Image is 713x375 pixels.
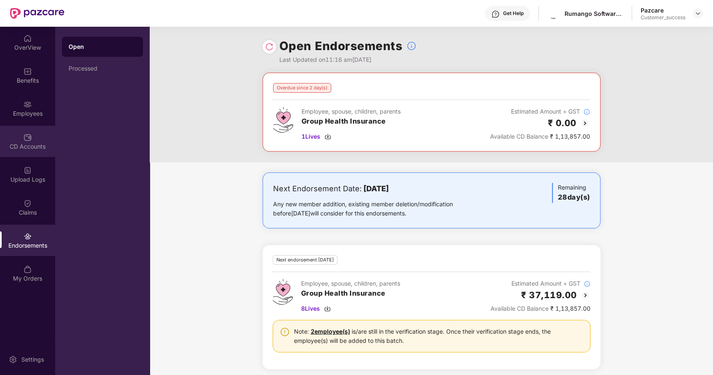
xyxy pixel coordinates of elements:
h1: Open Endorsements [279,37,403,55]
img: svg+xml;base64,PHN2ZyBpZD0iSW5mb18tXzMyeDMyIiBkYXRhLW5hbWU9IkluZm8gLSAzMngzMiIgeG1sbnM9Imh0dHA6Ly... [583,109,590,115]
span: Available CD Balance [490,133,548,140]
img: svg+xml;base64,PHN2ZyBpZD0iTXlfT3JkZXJzIiBkYXRhLW5hbWU9Ik15IE9yZGVycyIgeG1sbnM9Imh0dHA6Ly93d3cudz... [23,265,32,274]
img: svg+xml;base64,PHN2ZyBpZD0iRW5kb3JzZW1lbnRzIiB4bWxucz0iaHR0cDovL3d3dy53My5vcmcvMjAwMC9zdmciIHdpZH... [23,232,32,241]
span: 1 Lives [302,132,320,141]
img: svg+xml;base64,PHN2ZyBpZD0iQmVuZWZpdHMiIHhtbG5zPSJodHRwOi8vd3d3LnczLm9yZy8yMDAwL3N2ZyIgd2lkdGg9Ij... [23,67,32,76]
img: svg+xml;base64,PHN2ZyBpZD0iQmFjay0yMHgyMCIgeG1sbnM9Imh0dHA6Ly93d3cudzMub3JnLzIwMDAvc3ZnIiB3aWR0aD... [580,118,590,128]
div: Any new member addition, existing member deletion/modification before [DATE] will consider for th... [273,200,479,218]
img: svg+xml;base64,PHN2ZyBpZD0iVXBsb2FkX0xvZ3MiIGRhdGEtbmFtZT0iVXBsb2FkIExvZ3MiIHhtbG5zPSJodHRwOi8vd3... [23,166,32,175]
img: svg+xml;base64,PHN2ZyBpZD0iU2V0dGluZy0yMHgyMCIgeG1sbnM9Imh0dHA6Ly93d3cudzMub3JnLzIwMDAvc3ZnIiB3aW... [9,355,17,364]
div: Settings [19,355,46,364]
div: Customer_success [641,14,685,21]
img: svg+xml;base64,PHN2ZyBpZD0iSGVscC0zMngzMiIgeG1sbnM9Imh0dHA6Ly93d3cudzMub3JnLzIwMDAvc3ZnIiB3aWR0aD... [491,10,500,18]
img: svg+xml;base64,PHN2ZyBpZD0iUmVsb2FkLTMyeDMyIiB4bWxucz0iaHR0cDovL3d3dy53My5vcmcvMjAwMC9zdmciIHdpZH... [265,43,273,51]
img: nehish%20logo.png [549,8,561,20]
div: Next Endorsement Date: [273,183,479,195]
div: Next endorsement [DATE] [273,255,337,265]
div: Remaining [552,183,590,203]
span: 8 Lives [301,304,320,313]
div: Estimated Amount + GST [491,279,590,288]
div: Open [69,43,136,51]
img: svg+xml;base64,PHN2ZyBpZD0iV2FybmluZ18tXzI0eDI0IiBkYXRhLW5hbWU9Ildhcm5pbmcgLSAyNHgyNCIgeG1sbnM9Im... [280,327,290,337]
h3: Group Health Insurance [302,116,401,127]
div: Pazcare [641,6,685,14]
h2: ₹ 37,119.00 [521,288,577,302]
img: svg+xml;base64,PHN2ZyB4bWxucz0iaHR0cDovL3d3dy53My5vcmcvMjAwMC9zdmciIHdpZHRoPSI0Ny43MTQiIGhlaWdodD... [273,107,293,133]
img: svg+xml;base64,PHN2ZyB4bWxucz0iaHR0cDovL3d3dy53My5vcmcvMjAwMC9zdmciIHdpZHRoPSI0Ny43MTQiIGhlaWdodD... [273,279,293,305]
img: svg+xml;base64,PHN2ZyBpZD0iRG93bmxvYWQtMzJ4MzIiIHhtbG5zPSJodHRwOi8vd3d3LnczLm9yZy8yMDAwL3N2ZyIgd2... [324,305,331,312]
h2: ₹ 0.00 [548,116,577,130]
img: svg+xml;base64,PHN2ZyBpZD0iRW1wbG95ZWVzIiB4bWxucz0iaHR0cDovL3d3dy53My5vcmcvMjAwMC9zdmciIHdpZHRoPS... [23,100,32,109]
img: svg+xml;base64,PHN2ZyBpZD0iRHJvcGRvd24tMzJ4MzIiIHhtbG5zPSJodHRwOi8vd3d3LnczLm9yZy8yMDAwL3N2ZyIgd2... [695,10,701,17]
div: ₹ 1,13,857.00 [491,304,590,313]
div: ₹ 1,13,857.00 [490,132,590,141]
div: Estimated Amount + GST [490,107,590,116]
a: 2 employee(s) [311,328,350,335]
div: Employee, spouse, children, parents [302,107,401,116]
b: [DATE] [363,184,389,193]
img: svg+xml;base64,PHN2ZyBpZD0iSW5mb18tXzMyeDMyIiBkYXRhLW5hbWU9IkluZm8gLSAzMngzMiIgeG1sbnM9Imh0dHA6Ly... [584,281,590,287]
img: New Pazcare Logo [10,8,64,19]
img: svg+xml;base64,PHN2ZyBpZD0iQ2xhaW0iIHhtbG5zPSJodHRwOi8vd3d3LnczLm9yZy8yMDAwL3N2ZyIgd2lkdGg9IjIwIi... [23,199,32,208]
img: svg+xml;base64,PHN2ZyBpZD0iSG9tZSIgeG1sbnM9Imh0dHA6Ly93d3cudzMub3JnLzIwMDAvc3ZnIiB3aWR0aD0iMjAiIG... [23,34,32,43]
img: svg+xml;base64,PHN2ZyBpZD0iRG93bmxvYWQtMzJ4MzIiIHhtbG5zPSJodHRwOi8vd3d3LnczLm9yZy8yMDAwL3N2ZyIgd2... [325,133,331,140]
div: Last Updated on 11:16 am[DATE] [279,55,417,64]
span: Available CD Balance [491,305,549,312]
div: Rumango Software And Consulting Services Private Limited [565,10,623,18]
h3: 28 day(s) [558,192,590,203]
div: Overdue since 2 day(s) [273,83,331,93]
div: Note: is/are still in the verification stage. Once their verification stage ends, the employee(s)... [294,327,583,345]
div: Employee, spouse, children, parents [301,279,400,288]
img: svg+xml;base64,PHN2ZyBpZD0iQmFjay0yMHgyMCIgeG1sbnM9Imh0dHA6Ly93d3cudzMub3JnLzIwMDAvc3ZnIiB3aWR0aD... [580,290,590,300]
img: svg+xml;base64,PHN2ZyBpZD0iSW5mb18tXzMyeDMyIiBkYXRhLW5hbWU9IkluZm8gLSAzMngzMiIgeG1sbnM9Imh0dHA6Ly... [406,41,417,51]
h3: Group Health Insurance [301,288,400,299]
div: Processed [69,65,136,72]
img: svg+xml;base64,PHN2ZyBpZD0iQ0RfQWNjb3VudHMiIGRhdGEtbmFtZT0iQ0QgQWNjb3VudHMiIHhtbG5zPSJodHRwOi8vd3... [23,133,32,142]
div: Get Help [503,10,524,17]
